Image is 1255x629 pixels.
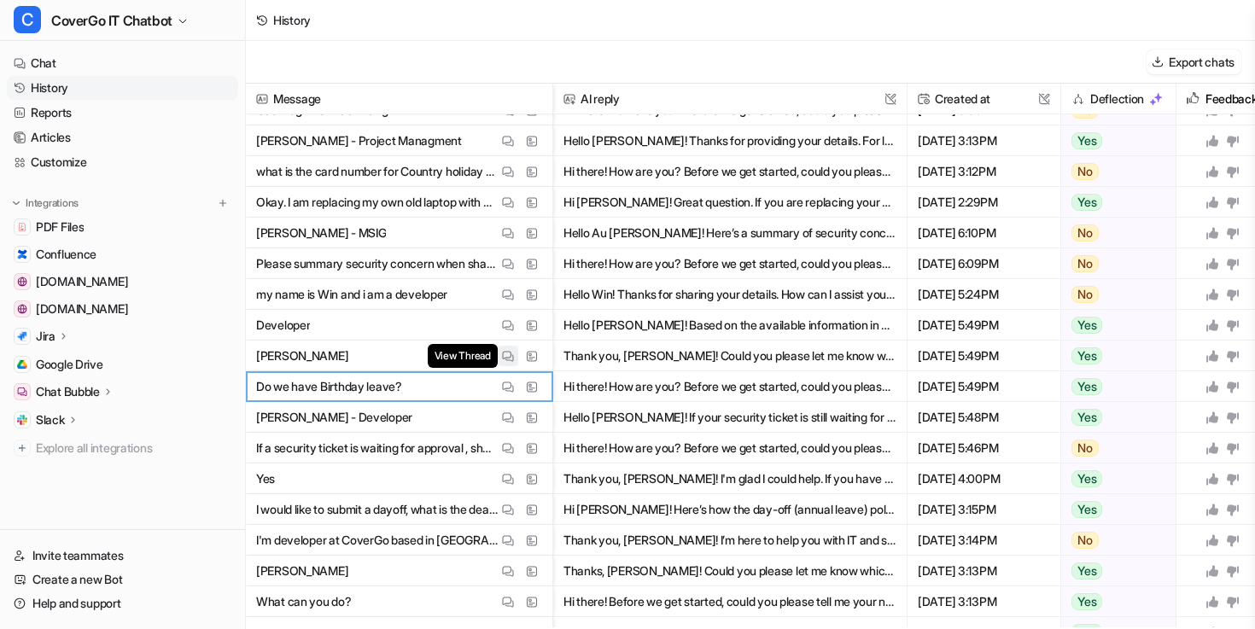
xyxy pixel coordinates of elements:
button: Hi [PERSON_NAME]! Here’s how the day-off (annual leave) policy works at [GEOGRAPHIC_DATA] for [GE... [563,494,896,525]
p: what is the card number for Country holiday to fill in tempo [256,156,498,187]
span: No [1071,286,1099,303]
button: Thank you, [PERSON_NAME]! Could you please let me know which department you’re in? Once I have yo... [563,341,896,371]
button: Hello [PERSON_NAME]! If your security ticket is still waiting for approval, you do not need to ca... [563,402,896,433]
img: Slack [17,415,27,425]
button: No [1061,279,1166,310]
p: Please summary security concern when sharing screen during meeting [256,248,498,279]
span: AI reply [560,84,900,114]
p: What can you do? [256,586,352,617]
p: If a security ticket is waiting for approval , should I cancel then create a new one? [256,433,498,463]
img: Jira [17,331,27,341]
button: Hello [PERSON_NAME]! Based on the available information in our company handbooks and leave polici... [563,310,896,341]
span: [DATE] 3:13PM [914,556,1054,586]
p: [PERSON_NAME] - Project Managment [256,125,462,156]
button: No [1061,156,1166,187]
button: Export chats [1147,50,1241,74]
span: View Thread [428,344,498,368]
span: [DATE] 3:13PM [914,125,1054,156]
button: No [1061,433,1166,463]
img: PDF Files [17,222,27,232]
p: Yes [256,463,275,494]
span: [DATE] 3:15PM [914,494,1054,525]
p: Okay. I am replacing my own old laptop with a laptop from the company. Should I just remove my de... [256,187,498,218]
span: No [1071,532,1099,549]
span: [DATE] 3:12PM [914,156,1054,187]
span: PDF Files [36,218,84,236]
button: Yes [1061,463,1166,494]
span: [DATE] 5:49PM [914,310,1054,341]
a: Google DriveGoogle Drive [7,352,238,376]
button: Hi there! How are you? Before we get started, could you please tell me your name (First Name + La... [563,248,896,279]
img: Chat Bubble [17,387,27,397]
span: No [1071,163,1099,180]
span: Yes [1071,501,1102,518]
p: Slack [36,411,65,428]
p: [PERSON_NAME] - MSIG [256,218,386,248]
span: Yes [1071,562,1102,579]
a: Create a new Bot [7,568,238,591]
button: Yes [1061,402,1166,433]
a: Customize [7,150,238,174]
a: History [7,76,238,100]
span: [DATE] 6:09PM [914,248,1054,279]
button: Yes [1061,586,1166,617]
p: [PERSON_NAME] - Developer [256,402,412,433]
p: Do we have Birthday leave? [256,371,402,402]
img: Confluence [17,249,27,259]
span: [DATE] 6:10PM [914,218,1054,248]
button: Thank you, [PERSON_NAME]! I'm glad I could help. If you have any more questions or need further a... [563,463,896,494]
button: Hi there! How are you? Before we get started, could you please tell me your name (First Name + La... [563,371,896,402]
span: Yes [1071,194,1102,211]
span: Yes [1071,347,1102,364]
span: Explore all integrations [36,434,231,462]
span: Message [253,84,546,114]
span: [DATE] 5:24PM [914,279,1054,310]
span: [DATE] 5:48PM [914,402,1054,433]
span: C [14,6,41,33]
img: Google Drive [17,359,27,370]
h2: Deflection [1090,84,1144,114]
span: No [1071,102,1099,119]
span: Yes [1071,378,1102,395]
span: [DOMAIN_NAME] [36,300,128,317]
span: [DOMAIN_NAME] [36,273,128,290]
span: Created at [914,84,1054,114]
span: Yes [1071,317,1102,334]
a: ConfluenceConfluence [7,242,238,266]
span: [DATE] 5:46PM [914,433,1054,463]
img: expand menu [10,197,22,209]
button: Yes [1061,187,1166,218]
button: Hello Au [PERSON_NAME]! Here’s a summary of security concerns when sharing your screen during mee... [563,218,896,248]
button: View Thread [498,346,518,366]
span: No [1071,255,1099,272]
a: PDF FilesPDF Files [7,215,238,239]
button: No [1061,218,1166,248]
a: community.atlassian.com[DOMAIN_NAME] [7,270,238,294]
a: Chat [7,51,238,75]
span: [DATE] 3:13PM [914,586,1054,617]
button: Hi [PERSON_NAME]! Great question. If you are replacing your personal laptop with a company-owned ... [563,187,896,218]
a: Articles [7,125,238,149]
button: Hello [PERSON_NAME]! Thanks for providing your details. For logging a "Country Holiday" in Tempo,... [563,125,896,156]
p: Integrations [26,196,79,210]
img: community.atlassian.com [17,277,27,287]
button: Hi there! How are you? Before we get started, could you please tell me your name (First Name + La... [563,433,896,463]
button: Yes [1061,341,1166,371]
span: [DATE] 4:00PM [914,463,1054,494]
span: No [1071,440,1099,457]
span: [DATE] 5:49PM [914,371,1054,402]
p: my name is Win and i am a developer [256,279,447,310]
a: Help and support [7,591,238,615]
span: [DATE] 2:29PM [914,187,1054,218]
p: [PERSON_NAME] [256,556,348,586]
span: Yes [1071,470,1102,487]
p: I'm developer at CoverGo based in [GEOGRAPHIC_DATA] [256,525,498,556]
button: Yes [1061,310,1166,341]
span: No [1071,224,1099,242]
button: Hi there! How are you? Before we get started, could you please tell me your name (First Name + La... [563,156,896,187]
button: Yes [1061,556,1166,586]
button: Yes [1061,125,1166,156]
span: Yes [1071,409,1102,426]
img: explore all integrations [14,440,31,457]
button: Yes [1061,371,1166,402]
